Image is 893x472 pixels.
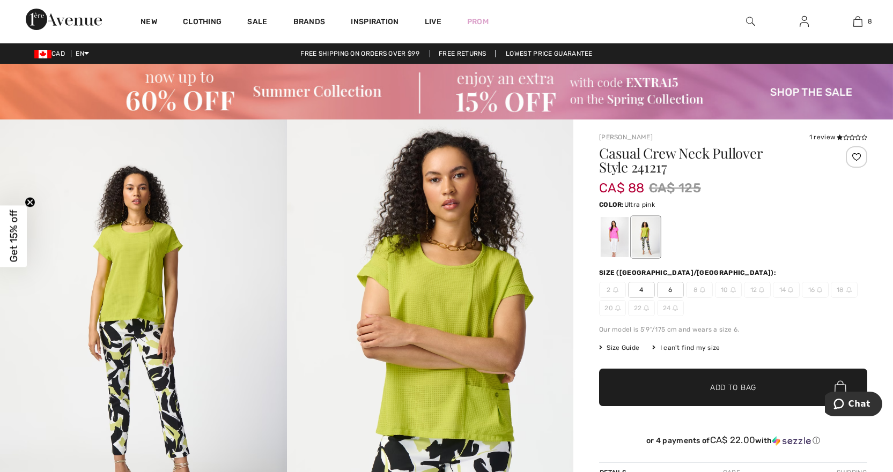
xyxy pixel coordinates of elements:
span: 8 [686,282,713,298]
img: ring-m.svg [759,287,764,293]
img: ring-m.svg [673,305,678,311]
img: ring-m.svg [730,287,736,293]
span: CA$ 88 [599,170,645,196]
img: My Info [800,15,809,28]
div: 1 review [809,132,867,142]
img: Sezzle [772,436,811,446]
img: 1ère Avenue [26,9,102,30]
span: 16 [802,282,829,298]
iframe: Opens a widget where you can chat to one of our agents [825,392,882,418]
a: 8 [831,15,884,28]
a: Brands [293,17,326,28]
div: Size ([GEOGRAPHIC_DATA]/[GEOGRAPHIC_DATA]): [599,268,778,278]
span: EN [76,50,89,57]
div: I can't find my size [652,343,720,353]
img: search the website [746,15,755,28]
span: CA$ 125 [649,178,701,198]
a: Lowest Price Guarantee [497,50,601,57]
a: Free shipping on orders over $99 [292,50,428,57]
img: ring-m.svg [644,305,649,311]
span: 14 [773,282,800,298]
h1: Casual Crew Neck Pullover Style 241217 [599,146,823,174]
span: 18 [831,282,858,298]
span: Color: [599,201,624,208]
span: 22 [628,300,655,316]
a: Prom [467,16,489,27]
div: or 4 payments of with [599,435,867,446]
span: Get 15% off [8,210,20,263]
img: My Bag [853,15,862,28]
span: Inspiration [351,17,398,28]
span: Ultra pink [624,201,655,208]
span: 6 [657,282,684,298]
button: Add to Bag [599,369,867,406]
a: Clothing [183,17,222,28]
img: Bag.svg [835,380,846,394]
img: ring-m.svg [615,305,621,311]
span: CA$ 22.00 [710,434,756,445]
img: ring-m.svg [846,287,852,293]
div: Key lime [632,217,660,257]
img: ring-m.svg [613,287,618,293]
span: 2 [599,282,626,298]
div: or 4 payments ofCA$ 22.00withSezzle Click to learn more about Sezzle [599,435,867,449]
a: Sign In [791,15,817,28]
a: Live [425,16,441,27]
button: Close teaser [25,197,35,207]
span: 8 [868,17,872,26]
span: 10 [715,282,742,298]
span: 20 [599,300,626,316]
img: ring-m.svg [788,287,793,293]
a: Free Returns [430,50,496,57]
div: Ultra pink [601,217,629,257]
span: CAD [34,50,69,57]
div: Our model is 5'9"/175 cm and wears a size 6. [599,325,867,334]
span: 12 [744,282,771,298]
img: Canadian Dollar [34,50,51,58]
img: ring-m.svg [700,287,705,293]
span: 24 [657,300,684,316]
span: Size Guide [599,343,639,353]
a: [PERSON_NAME] [599,133,653,141]
a: Sale [247,17,267,28]
img: ring-m.svg [817,287,822,293]
a: New [141,17,157,28]
span: Add to Bag [710,382,756,393]
span: 4 [628,282,655,298]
